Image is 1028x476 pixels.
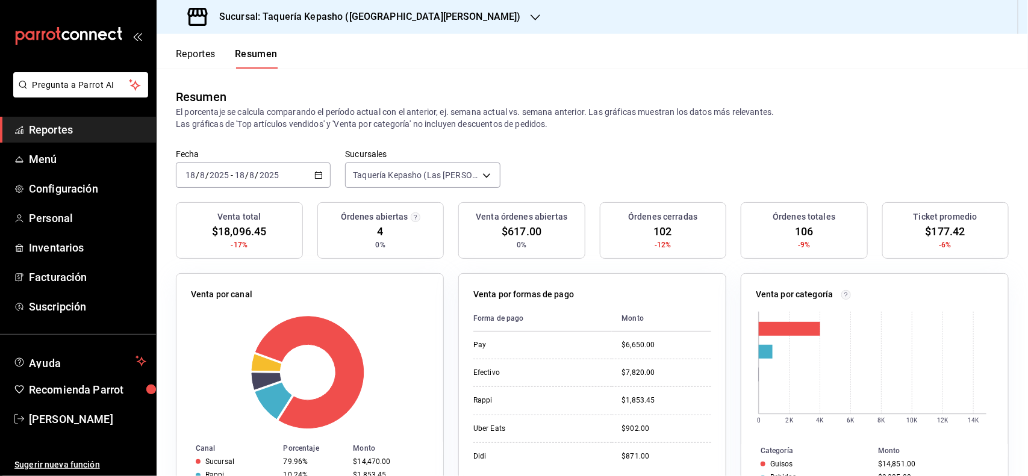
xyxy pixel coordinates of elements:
[878,417,886,424] text: 8K
[354,457,425,466] div: $14,470.00
[176,48,216,69] button: Reportes
[199,170,205,180] input: --
[234,170,245,180] input: --
[926,223,965,240] span: $177.42
[209,170,229,180] input: ----
[279,442,349,455] th: Porcentaje
[473,306,612,332] th: Forma de pago
[756,288,833,301] p: Venta por categoría
[29,354,131,368] span: Ayuda
[757,417,761,424] text: 0
[196,170,199,180] span: /
[770,460,793,468] div: Guisos
[376,240,385,250] span: 0%
[176,88,226,106] div: Resumen
[938,417,949,424] text: 12K
[939,240,952,250] span: -6%
[29,298,146,315] span: Suscripción
[33,79,129,91] span: Pregunta a Parrot AI
[968,417,980,424] text: 14K
[655,240,671,250] span: -12%
[621,451,711,462] div: $871.00
[235,48,278,69] button: Resumen
[231,240,248,250] span: -17%
[132,31,142,41] button: open_drawer_menu
[29,382,146,398] span: Recomienda Parrot
[185,170,196,180] input: --
[217,211,261,223] h3: Venta total
[621,424,711,434] div: $902.00
[191,288,252,301] p: Venta por canal
[29,122,146,138] span: Reportes
[176,442,279,455] th: Canal
[378,223,384,240] span: 4
[476,211,567,223] h3: Venta órdenes abiertas
[473,395,594,406] div: Rappi
[259,170,279,180] input: ----
[795,223,813,240] span: 106
[8,87,148,100] a: Pregunta a Parrot AI
[341,211,408,223] h3: Órdenes abiertas
[773,211,835,223] h3: Órdenes totales
[29,269,146,285] span: Facturación
[176,150,331,159] label: Fecha
[231,170,233,180] span: -
[29,181,146,197] span: Configuración
[176,106,1009,130] p: El porcentaje se calcula comparando el período actual con el anterior, ej. semana actual vs. sema...
[612,306,711,332] th: Monto
[473,424,594,434] div: Uber Eats
[349,442,444,455] th: Monto
[13,72,148,97] button: Pregunta a Parrot AI
[29,411,146,427] span: [PERSON_NAME]
[205,457,234,466] div: Sucursal
[786,417,794,424] text: 2K
[517,240,526,250] span: 0%
[473,368,594,378] div: Efectivo
[249,170,255,180] input: --
[798,240,810,250] span: -9%
[14,459,146,471] span: Sugerir nueva función
[621,340,711,350] div: $6,650.00
[212,223,266,240] span: $18,096.45
[353,169,478,181] span: Taquería Kepasho (Las [PERSON_NAME])
[29,210,146,226] span: Personal
[628,211,697,223] h3: Órdenes cerradas
[817,417,824,424] text: 4K
[255,170,259,180] span: /
[741,444,873,457] th: Categoría
[245,170,249,180] span: /
[473,451,594,462] div: Didi
[210,10,521,24] h3: Sucursal: Taquería Kepasho ([GEOGRAPHIC_DATA][PERSON_NAME])
[176,48,278,69] div: navigation tabs
[345,150,500,159] label: Sucursales
[621,368,711,378] div: $7,820.00
[29,151,146,167] span: Menú
[847,417,855,424] text: 6K
[473,340,594,350] div: Pay
[284,457,344,466] div: 79.96%
[654,223,672,240] span: 102
[502,223,541,240] span: $617.00
[873,444,1008,457] th: Monto
[205,170,209,180] span: /
[907,417,918,424] text: 10K
[473,288,574,301] p: Venta por formas de pago
[29,240,146,256] span: Inventarios
[878,460,989,468] div: $14,851.00
[621,395,711,406] div: $1,853.45
[914,211,977,223] h3: Ticket promedio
